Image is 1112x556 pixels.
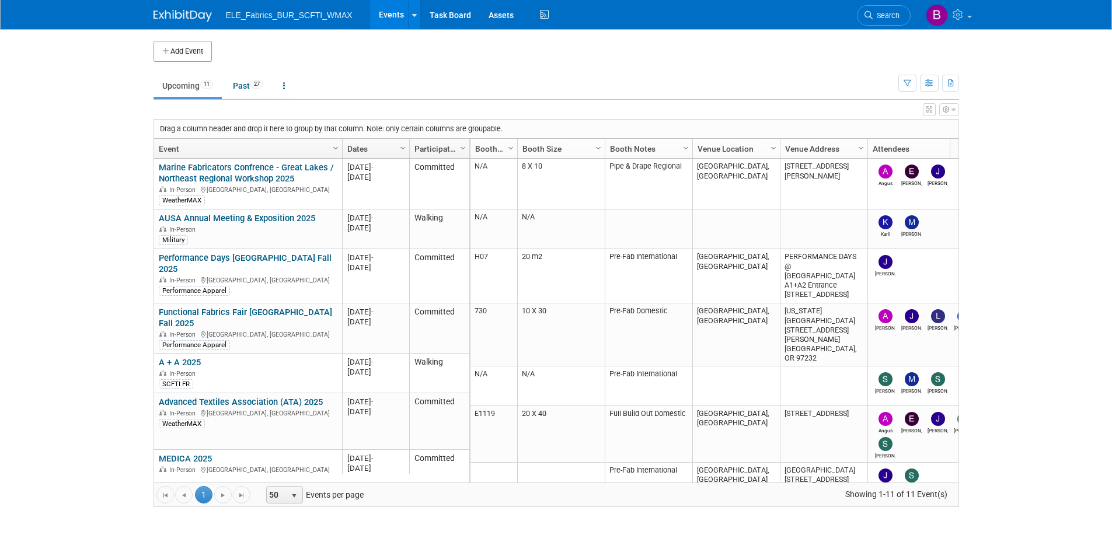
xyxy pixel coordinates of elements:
[159,466,166,472] img: In-Person Event
[873,139,977,159] a: Attendees
[901,323,922,331] div: Jamie Reid
[154,10,212,22] img: ExhibitDay
[605,406,692,463] td: Full Build Out Domestic
[954,323,974,331] div: Morgan Price
[681,144,691,153] span: Column Settings
[679,139,692,156] a: Column Settings
[780,463,867,502] td: [GEOGRAPHIC_DATA][STREET_ADDRESS][GEOGRAPHIC_DATA]
[698,139,772,159] a: Venue Location
[409,303,469,354] td: Committed
[159,408,337,418] div: [GEOGRAPHIC_DATA], [GEOGRAPHIC_DATA]
[834,486,958,502] span: Showing 1-11 of 11 Event(s)
[957,309,971,323] img: Morgan Price
[200,80,213,89] span: 11
[780,406,867,463] td: [STREET_ADDRESS]
[371,358,374,366] span: -
[767,139,780,156] a: Column Settings
[347,172,404,182] div: [DATE]
[159,286,230,295] div: Performance Apparel
[931,309,945,323] img: Lynne Richardson
[875,386,895,394] div: Scott Furash
[159,275,337,285] div: [GEOGRAPHIC_DATA], [GEOGRAPHIC_DATA]
[855,139,867,156] a: Column Settings
[169,186,199,194] span: In-Person
[154,75,222,97] a: Upcoming11
[458,144,468,153] span: Column Settings
[179,491,189,500] span: Go to the previous page
[159,162,334,184] a: Marine Fabricators Confrence - Great Lakes / Northeast Regional Workshop 2025
[879,437,893,451] img: Scott Furash
[875,269,895,277] div: JUAN CARLOS GONZALEZ REYES
[409,354,469,393] td: Walking
[347,213,404,223] div: [DATE]
[396,139,409,156] a: Column Settings
[522,139,597,159] a: Booth Size
[931,165,945,179] img: John Pierce
[169,410,199,417] span: In-Person
[159,195,205,205] div: WeatherMAX
[154,120,958,138] div: Drag a column header and drop it here to group by that column. Note: only certain columns are gro...
[879,165,893,179] img: Angus Roberts
[159,357,201,368] a: A + A 2025
[371,163,374,172] span: -
[470,303,517,366] td: 730
[371,253,374,262] span: -
[409,450,469,489] td: Committed
[398,144,407,153] span: Column Settings
[409,393,469,450] td: Committed
[233,486,250,503] a: Go to the last page
[517,249,605,303] td: 20 m2
[347,263,404,272] div: [DATE]
[875,179,895,186] div: Angus Roberts
[159,379,193,389] div: SCFTI FR
[605,159,692,209] td: Pipe & Drape Regional
[159,329,337,339] div: [GEOGRAPHIC_DATA], [GEOGRAPHIC_DATA]
[169,226,199,233] span: In-Person
[470,406,517,463] td: E1119
[692,303,780,366] td: [GEOGRAPHIC_DATA], [GEOGRAPHIC_DATA]
[769,144,778,153] span: Column Settings
[371,214,374,222] span: -
[347,317,404,327] div: [DATE]
[347,162,404,172] div: [DATE]
[159,235,188,244] div: Military
[159,139,334,159] a: Event
[905,468,919,482] img: Sabine Myers
[169,331,199,338] span: In-Person
[785,139,860,159] a: Venue Address
[875,426,895,433] div: Angus Roberts
[905,215,919,229] img: Matt Rose
[154,41,212,62] button: Add Event
[879,468,893,482] img: JUAN CARLOS GONZALEZ REYES
[226,11,353,20] span: ELE_Fabrics_BUR_SCFTI_WMAX
[879,255,893,269] img: JUAN CARLOS GONZALEZ REYES
[470,209,517,249] td: N/A
[905,412,919,426] img: Eric Coble
[780,159,867,209] td: [STREET_ADDRESS][PERSON_NAME]
[195,486,212,503] span: 1
[409,159,469,209] td: Committed
[928,426,948,433] div: John Pierce
[409,249,469,303] td: Committed
[905,309,919,323] img: Jamie Reid
[329,139,342,156] a: Column Settings
[692,159,780,209] td: [GEOGRAPHIC_DATA], [GEOGRAPHIC_DATA]
[928,323,948,331] div: Lynne Richardson
[692,249,780,303] td: [GEOGRAPHIC_DATA], [GEOGRAPHIC_DATA]
[159,370,166,376] img: In-Person Event
[159,410,166,415] img: In-Person Event
[875,323,895,331] div: Amanda Frisbee
[954,426,974,433] div: Sabine Myers
[905,165,919,179] img: Eric Coble
[875,229,895,237] div: Karli Wolf
[957,412,971,426] img: Sabine Myers
[347,357,404,367] div: [DATE]
[409,209,469,249] td: Walking
[347,397,404,407] div: [DATE]
[594,144,603,153] span: Column Settings
[857,5,911,26] a: Search
[347,223,404,233] div: [DATE]
[470,159,517,209] td: N/A
[517,406,605,463] td: 20 X 40
[517,303,605,366] td: 10 X 30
